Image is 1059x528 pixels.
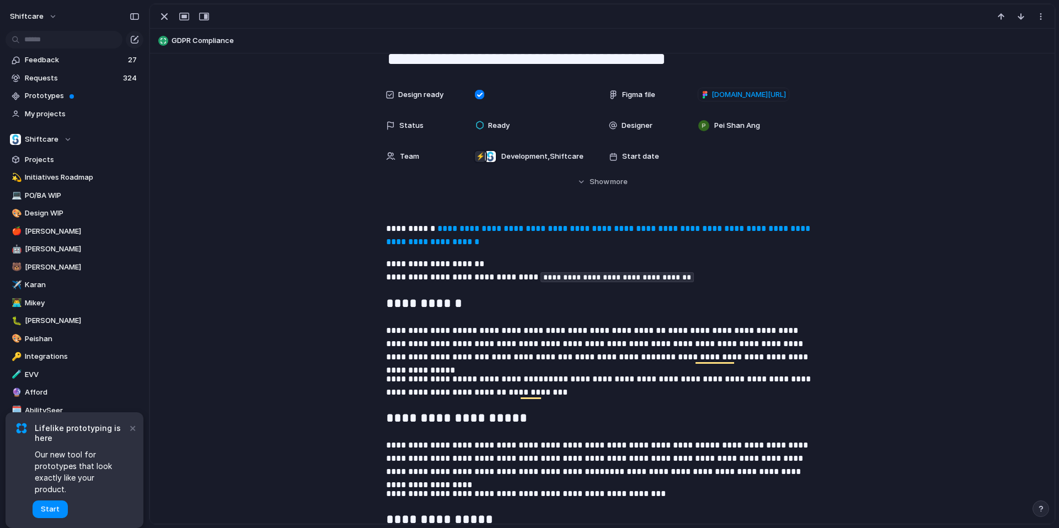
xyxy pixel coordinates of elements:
a: Requests324 [6,70,143,87]
span: Pei Shan Ang [714,120,760,131]
span: Figma file [622,89,655,100]
a: 🍎[PERSON_NAME] [6,223,143,240]
a: 🎨Design WIP [6,205,143,222]
span: Afford [25,387,140,398]
span: [PERSON_NAME] [25,262,140,273]
span: 324 [123,73,139,84]
button: 👨‍💻 [10,298,21,309]
button: 🎨 [10,333,21,344]
a: 🔑Integrations [6,348,143,365]
span: Status [399,120,424,131]
span: Peishan [25,333,140,344]
a: 🗓️AbilitySeer [6,402,143,419]
div: 🎨 [12,332,19,345]
span: Design ready [398,89,443,100]
button: Showmore [386,172,819,192]
span: Requests [25,73,120,84]
a: 🔮Afford [6,384,143,401]
div: 🗓️ [12,404,19,417]
button: Start [33,500,68,518]
span: Prototypes [25,90,140,101]
button: 🍎 [10,226,21,237]
div: 🍎 [12,225,19,238]
span: [PERSON_NAME] [25,244,140,255]
span: Start [41,504,60,515]
button: Dismiss [126,421,139,434]
a: [DOMAIN_NAME][URL] [698,88,789,102]
button: 💻 [10,190,21,201]
button: 💫 [10,172,21,183]
span: Karan [25,279,140,290]
a: Projects [6,152,143,168]
div: 🤖 [12,243,19,256]
button: 🐛 [10,315,21,326]
span: Development , Shiftcare [501,151,584,162]
button: 🧪 [10,369,21,380]
a: Feedback27 [6,52,143,68]
a: 🎨Peishan [6,331,143,347]
span: [DOMAIN_NAME][URL] [712,89,786,100]
span: AbilitySeer [25,405,140,416]
button: Shiftcare [6,131,143,148]
span: Team [400,151,419,162]
a: My projects [6,106,143,122]
div: 👨‍💻Mikey [6,295,143,311]
button: 🐻 [10,262,21,273]
span: [PERSON_NAME] [25,226,140,237]
a: 🧪EVV [6,367,143,383]
span: 27 [128,55,139,66]
span: more [610,176,628,187]
button: shiftcare [5,8,63,25]
button: 🔮 [10,387,21,398]
span: Shiftcare [25,134,58,145]
span: My projects [25,109,140,120]
span: Our new tool for prototypes that look exactly like your product. [35,449,127,495]
a: 🤖[PERSON_NAME] [6,241,143,257]
a: ✈️Karan [6,277,143,293]
a: Prototypes [6,88,143,104]
div: 🔑 [12,351,19,363]
span: GDPR Compliance [172,35,1050,46]
div: 🐻 [12,261,19,273]
span: Feedback [25,55,125,66]
a: 🐛[PERSON_NAME] [6,313,143,329]
div: 🐛 [12,315,19,327]
button: 🎨 [10,208,21,219]
div: 💫 [12,171,19,184]
button: 🗓️ [10,405,21,416]
button: 🤖 [10,244,21,255]
button: 🔑 [10,351,21,362]
span: PO/BA WIP [25,190,140,201]
a: 💻PO/BA WIP [6,187,143,204]
div: 🔮 [12,386,19,399]
span: Show [590,176,609,187]
span: [PERSON_NAME] [25,315,140,326]
a: 🐻[PERSON_NAME] [6,259,143,276]
span: EVV [25,369,140,380]
div: 💻 [12,189,19,202]
a: 💫Initiatives Roadmap [6,169,143,186]
div: ⚡ [475,151,486,162]
span: Start date [622,151,659,162]
span: Mikey [25,298,140,309]
span: Projects [25,154,140,165]
span: Design WIP [25,208,140,219]
div: 👨‍💻 [12,297,19,309]
span: Ready [488,120,510,131]
span: Integrations [25,351,140,362]
button: GDPR Compliance [155,32,1050,50]
button: ✈️ [10,279,21,290]
span: shiftcare [10,11,44,22]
